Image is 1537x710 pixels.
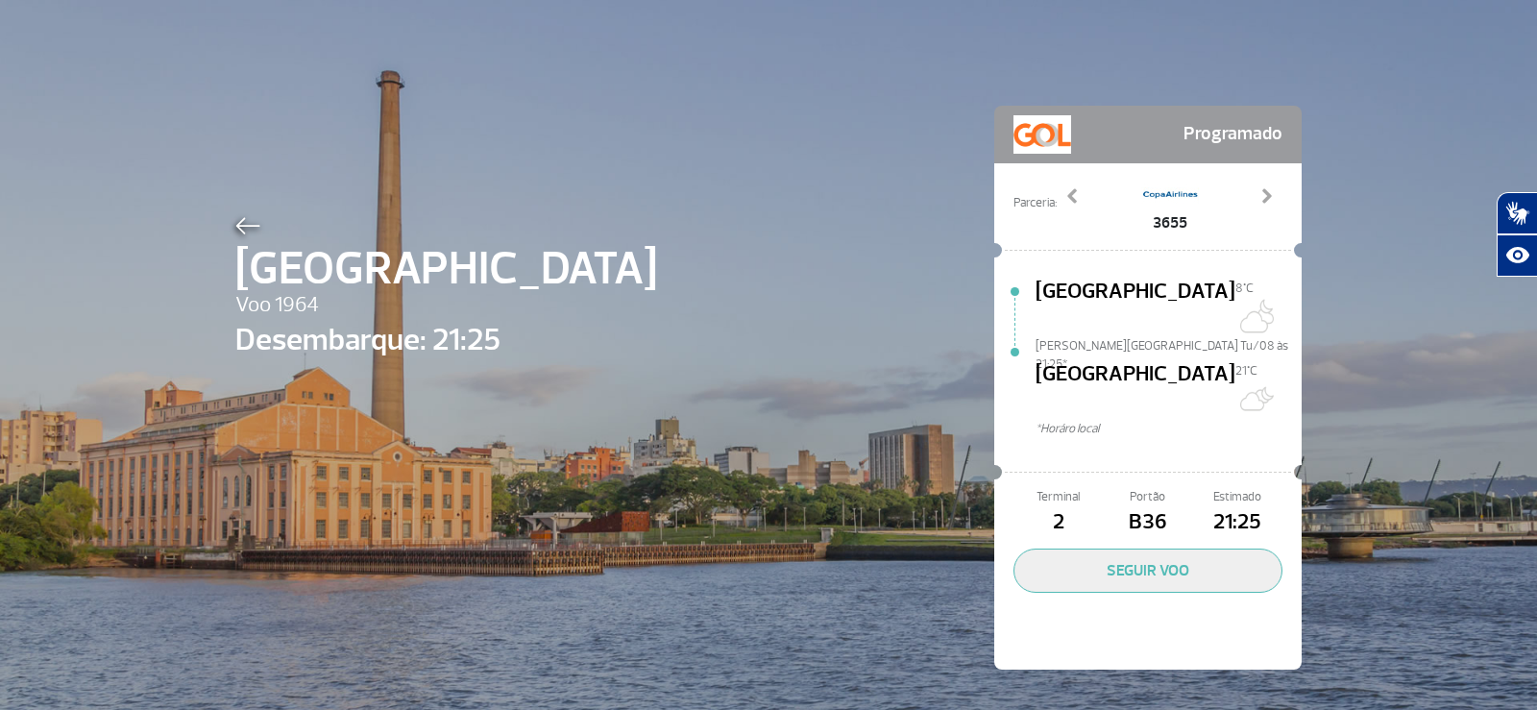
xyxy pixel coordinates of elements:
[1103,488,1192,506] span: Portão
[1013,549,1282,593] button: SEGUIR VOO
[1141,211,1199,234] span: 3655
[1036,337,1302,351] span: [PERSON_NAME][GEOGRAPHIC_DATA] Tu/08 às 21:25*
[1497,192,1537,277] div: Plugin de acessibilidade da Hand Talk.
[1036,358,1235,420] span: [GEOGRAPHIC_DATA]
[1036,276,1235,337] span: [GEOGRAPHIC_DATA]
[1013,194,1057,212] span: Parceria:
[1103,506,1192,539] span: B36
[1235,297,1274,335] img: Algumas nuvens
[1235,281,1254,296] span: 8°C
[1183,115,1282,154] span: Programado
[1036,420,1302,438] span: *Horáro local
[1235,379,1274,418] img: Muitas nuvens
[1497,234,1537,277] button: Abrir recursos assistivos.
[1193,506,1282,539] span: 21:25
[235,289,657,322] span: Voo 1964
[1013,488,1103,506] span: Terminal
[1497,192,1537,234] button: Abrir tradutor de língua de sinais.
[235,317,657,363] span: Desembarque: 21:25
[1235,363,1257,379] span: 21°C
[1013,506,1103,539] span: 2
[1193,488,1282,506] span: Estimado
[235,234,657,304] span: [GEOGRAPHIC_DATA]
